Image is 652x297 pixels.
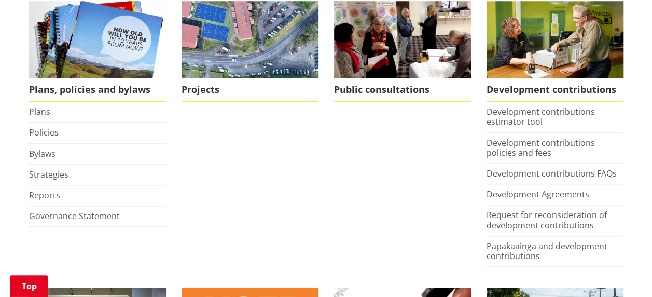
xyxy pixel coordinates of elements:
[487,1,623,78] img: Fees
[29,106,50,117] a: Plans
[29,190,60,201] a: Reports
[29,1,166,102] a: We produce a number of plans, policies and bylaws including the Long Term Plan Plans, policies an...
[487,209,607,231] a: Request for reconsideration of development contributions
[487,1,623,102] a: FInd out more about fees and fines here Development contributions
[29,210,120,222] a: Governance Statement
[487,137,595,158] a: Development contributions policies and fees
[29,169,68,180] a: Strategies
[29,148,56,159] a: Bylaws
[182,1,318,78] img: DJI_0336
[182,78,318,102] span: Projects
[487,240,607,262] a: Papakaainga and development contributions
[334,78,471,102] span: Public consultations
[10,275,48,297] a: Top
[604,253,642,291] iframe: Messenger Launcher
[487,106,595,127] a: Development contributions estimator tool
[334,1,471,78] img: public-consultations
[487,188,589,200] a: Development Agreements
[29,127,59,138] a: Policies
[182,1,318,102] a: Projects
[29,1,166,78] img: Long Term Plan
[29,78,166,102] span: Plans, policies and bylaws
[334,1,471,102] a: public-consultations Public consultations
[487,168,617,179] a: Development contributions FAQs
[487,78,623,102] span: Development contributions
